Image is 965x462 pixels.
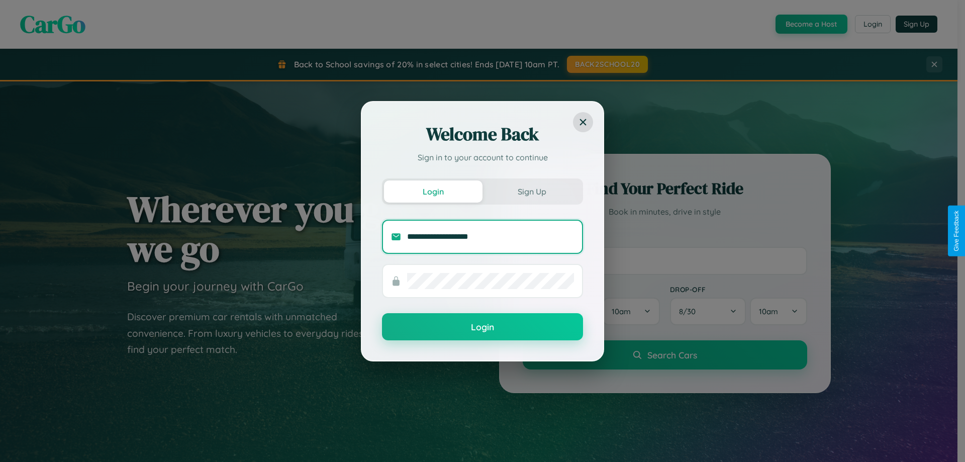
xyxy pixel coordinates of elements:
[384,180,482,203] button: Login
[482,180,581,203] button: Sign Up
[382,313,583,340] button: Login
[953,211,960,251] div: Give Feedback
[382,122,583,146] h2: Welcome Back
[382,151,583,163] p: Sign in to your account to continue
